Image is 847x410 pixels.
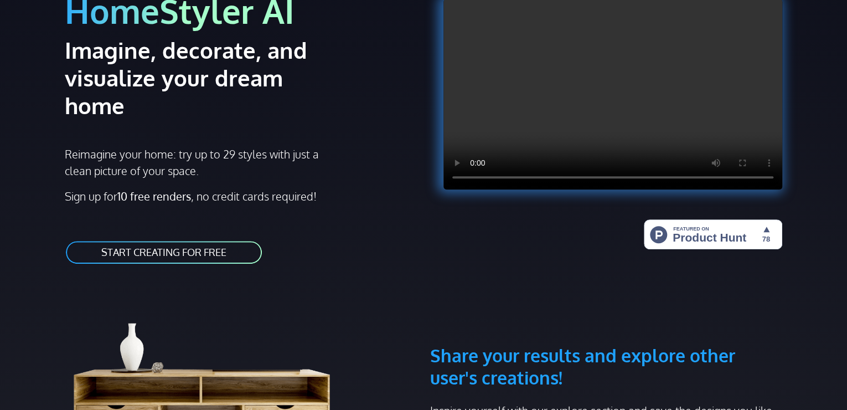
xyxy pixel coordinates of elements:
strong: 10 free renders [117,189,191,203]
p: Reimagine your home: try up to 29 styles with just a clean picture of your space. [65,146,329,179]
a: START CREATING FOR FREE [65,240,263,265]
p: Sign up for , no credit cards required! [65,188,417,204]
img: HomeStyler AI - Interior Design Made Easy: One Click to Your Dream Home | Product Hunt [644,219,782,249]
h2: Imagine, decorate, and visualize your dream home [65,36,347,119]
h3: Share your results and explore other user's creations! [430,291,782,389]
